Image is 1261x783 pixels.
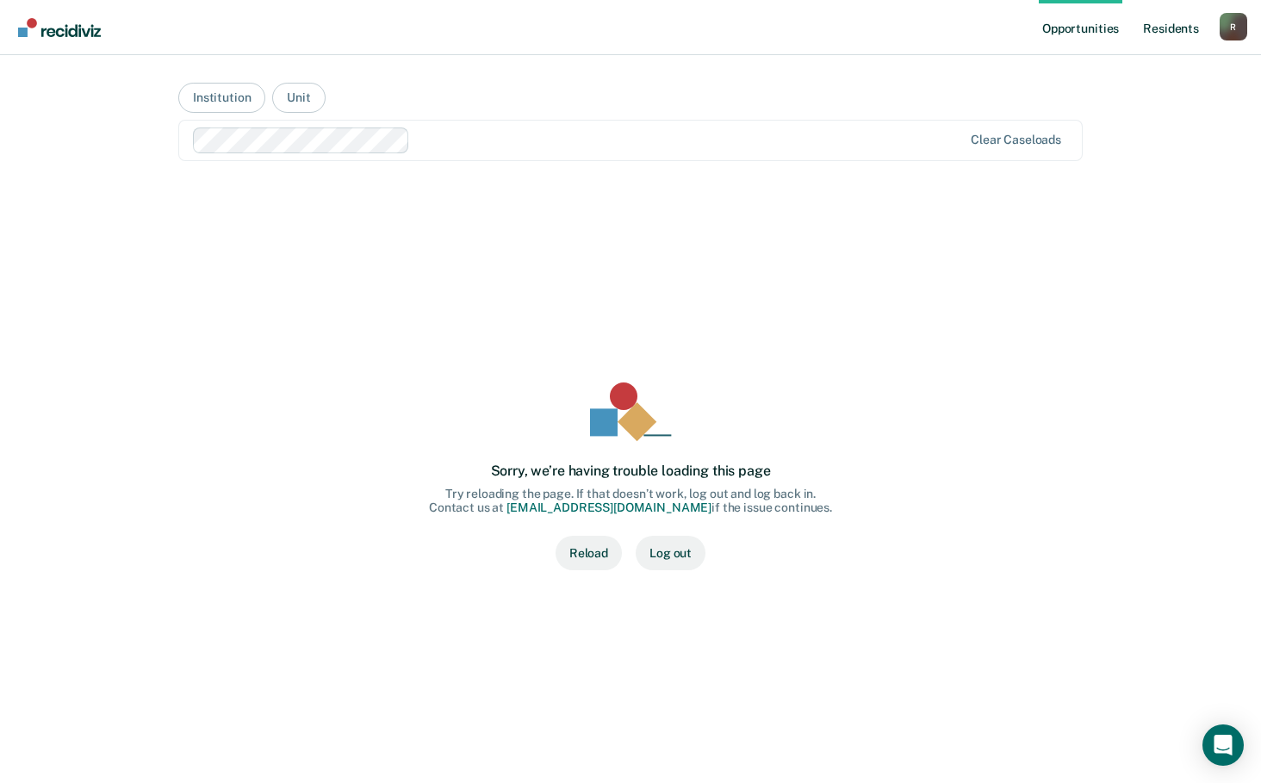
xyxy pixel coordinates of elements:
[636,536,705,570] button: Log out
[971,133,1061,147] div: Clear caseloads
[429,487,832,516] div: Try reloading the page. If that doesn’t work, log out and log back in. Contact us at if the issue...
[18,18,101,37] img: Recidiviz
[506,500,711,514] a: [EMAIL_ADDRESS][DOMAIN_NAME]
[1220,13,1247,40] button: Profile dropdown button
[272,83,325,113] button: Unit
[1202,724,1244,766] div: Open Intercom Messenger
[491,463,771,479] div: Sorry, we’re having trouble loading this page
[178,83,265,113] button: Institution
[1220,13,1247,40] div: R
[556,536,622,570] button: Reload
